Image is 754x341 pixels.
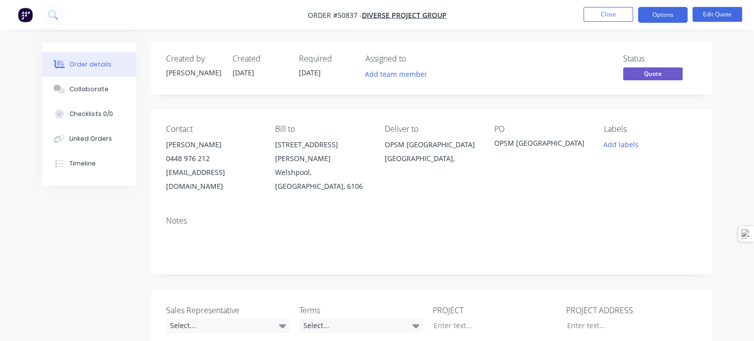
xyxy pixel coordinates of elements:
div: 0448 976 212 [166,152,260,166]
button: Order details [42,52,136,77]
div: Welshpool, [GEOGRAPHIC_DATA], 6106 [275,166,369,193]
span: Quote [623,67,683,80]
div: [STREET_ADDRESS][PERSON_NAME] [275,138,369,166]
div: [GEOGRAPHIC_DATA], [385,152,478,166]
label: Terms [299,304,423,316]
img: Factory [18,7,33,22]
button: Collaborate [42,77,136,102]
button: Checklists 0/0 [42,102,136,126]
div: Select... [166,318,290,333]
span: Order #50837 - [308,10,362,20]
div: Created [232,54,287,63]
div: [PERSON_NAME] [166,67,221,78]
div: Order details [69,60,112,69]
button: Linked Orders [42,126,136,151]
div: Collaborate [69,85,109,94]
div: Checklists 0/0 [69,110,113,118]
div: OPSM [GEOGRAPHIC_DATA][GEOGRAPHIC_DATA], [385,138,478,170]
div: OPSM [GEOGRAPHIC_DATA] [494,138,588,152]
div: Timeline [69,159,96,168]
div: Status [623,54,697,63]
div: [PERSON_NAME]0448 976 212[EMAIL_ADDRESS][DOMAIN_NAME] [166,138,260,193]
a: Diverse Project Group [362,10,447,20]
div: Assigned to [365,54,464,63]
button: Add team member [365,67,433,81]
div: [EMAIL_ADDRESS][DOMAIN_NAME] [166,166,260,193]
button: Edit Quote [693,7,742,22]
label: PROJECT ADDRESS [566,304,690,316]
div: Deliver to [385,124,478,134]
label: Sales Representative [166,304,290,316]
div: Created by [166,54,221,63]
div: Bill to [275,124,369,134]
div: PO [494,124,588,134]
div: OPSM [GEOGRAPHIC_DATA] [385,138,478,152]
button: Add team member [359,67,432,81]
span: [DATE] [232,68,254,77]
button: Close [583,7,633,22]
div: [STREET_ADDRESS][PERSON_NAME]Welshpool, [GEOGRAPHIC_DATA], 6106 [275,138,369,193]
button: Options [638,7,688,23]
div: Required [299,54,353,63]
div: [PERSON_NAME] [166,138,260,152]
button: Timeline [42,151,136,176]
div: Linked Orders [69,134,112,143]
div: Labels [604,124,697,134]
div: Notes [166,216,697,226]
button: Add labels [598,138,644,151]
span: [DATE] [299,68,321,77]
div: Select... [299,318,423,333]
label: PROJECT [433,304,557,316]
div: Contact [166,124,260,134]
